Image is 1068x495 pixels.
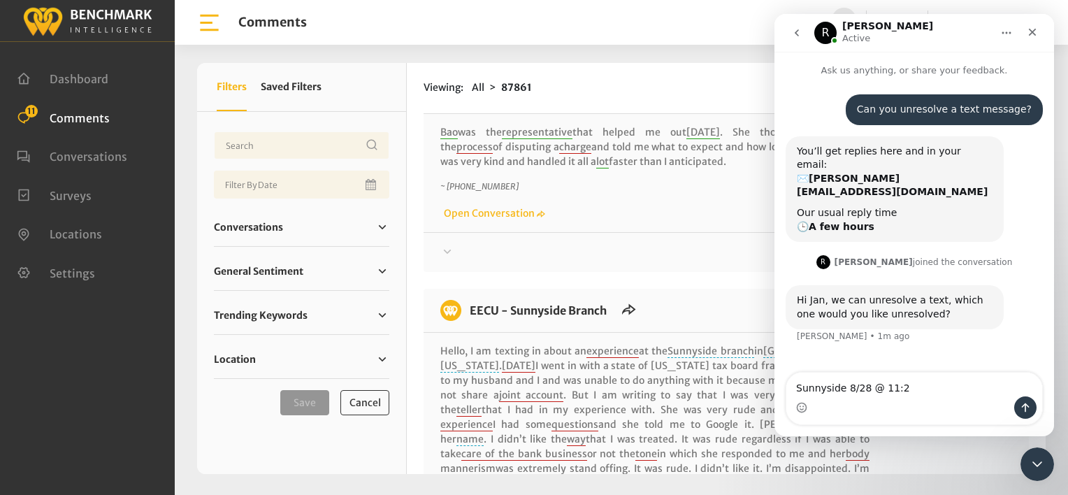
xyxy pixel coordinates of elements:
span: end of my experience [440,403,869,431]
span: teller [456,403,482,417]
span: [GEOGRAPHIC_DATA] [US_STATE] [440,345,869,373]
span: Dashboard [50,72,108,86]
p: was the that helped me out . She thoroughly explained the of disputing a and told me what to expe... [440,125,869,169]
button: Cancel [340,390,389,415]
a: [PERSON_NAME] [940,8,1034,32]
img: benchmark [22,3,152,38]
span: joint account [499,389,563,402]
button: Saved Filters [261,63,322,111]
span: Location [214,352,256,367]
i: ~ [PHONE_NUMBER] [440,181,519,192]
a: Surveys [17,187,92,201]
a: Location [214,349,389,370]
a: Logout [879,13,918,27]
span: Settings [50,266,95,280]
img: benchmark [440,300,461,321]
input: Date range input field [214,171,389,199]
input: Username [214,131,389,159]
p: Hello, I am texting in about an at the in . I went in with a state of [US_STATE] tax board franch... [440,344,869,491]
button: Filters [217,63,247,111]
a: EECU - Sunnyside Branch [470,303,607,317]
span: name [456,433,484,446]
span: way [567,433,586,446]
a: General Sentiment [214,261,389,282]
span: lot [596,155,609,168]
a: Conversations [17,148,127,162]
span: care of the bank business [461,447,587,461]
a: Open Conversation [440,207,545,220]
span: process [456,141,493,154]
iframe: Intercom live chat [1020,447,1054,481]
span: experience [586,345,639,358]
a: Settings [17,265,95,279]
button: Open Calendar [363,171,381,199]
span: Conversations [214,220,283,235]
span: [DATE] [502,359,535,373]
span: Surveys [50,188,92,202]
span: Locations [50,227,102,241]
span: Sunnyside branch [667,345,753,358]
span: Viewing: [424,80,463,95]
h6: EECU - Sunnyside Branch [461,300,615,321]
a: Logout [879,8,918,32]
iframe: Intercom live chat [774,14,1054,436]
h1: Comments [238,15,307,30]
span: Trending Keywords [214,308,308,323]
strong: 87861 [501,81,532,94]
a: Trending Keywords [214,305,389,326]
span: questions [551,418,598,431]
a: Comments 11 [17,110,110,124]
span: representative [502,126,572,139]
img: bar [197,10,222,35]
span: 11 [25,105,38,117]
a: Dashboard [17,71,108,85]
span: All [472,81,484,94]
span: tone [635,447,657,461]
span: [PERSON_NAME] [940,13,1034,27]
span: [DATE] [686,126,720,139]
span: General Sentiment [214,264,303,279]
span: Bao [440,126,458,139]
a: Locations [17,226,102,240]
span: charge [559,141,591,154]
span: Conversations [50,150,127,164]
span: Comments [50,110,110,124]
a: Conversations [214,217,389,238]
